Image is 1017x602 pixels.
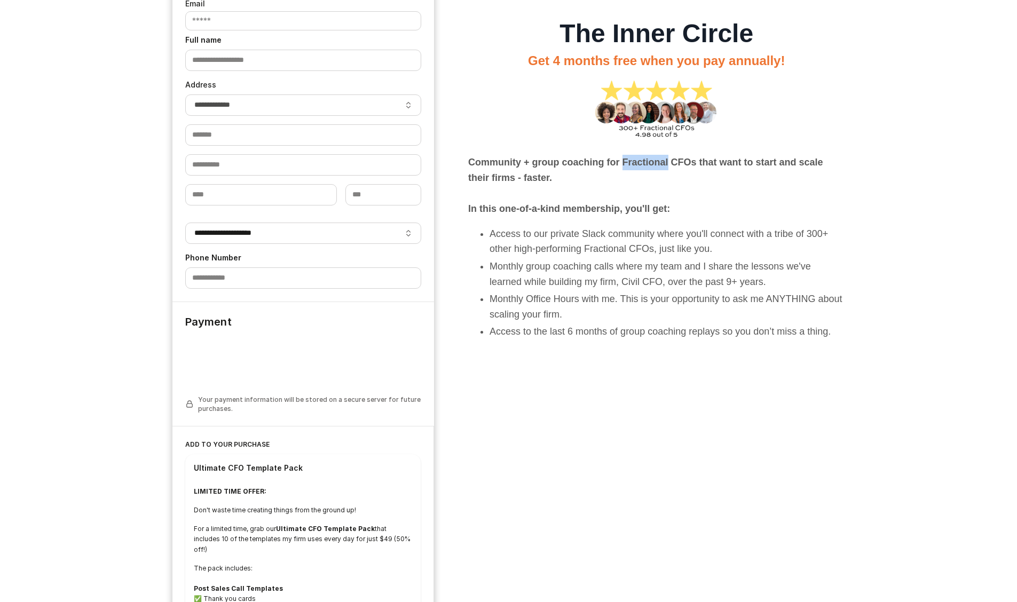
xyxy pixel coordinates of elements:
[185,302,232,329] legend: Payment
[591,73,722,147] img: 87d2c62-f66f-6753-08f5-caa413f672e_66fe2831-b063-435f-94cd-8b5a59888c9c.png
[185,80,422,90] label: Address
[194,524,413,555] p: For a limited time, grab our that includes 10 of the templates my firm uses every day for just $4...
[185,439,421,450] h5: Add to your purchase
[490,291,845,322] li: Monthly Office Hours with me. This is your opportunity to ask me ANYTHING about scaling your firm.
[528,53,785,68] span: Get 4 months free when you pay annually!
[194,584,283,592] strong: Post Sales Call Templates
[490,324,845,339] li: Access to the last 6 months of group coaching replays so you don’t miss a thing.
[276,525,375,533] strong: Ultimate CFO Template Pack
[468,203,670,214] strong: In this one-of-a-kind membership, you'll get:
[194,463,303,473] div: Ultimate CFO Template Pack
[194,505,413,515] p: Don't waste time creating things from the ground up!
[183,333,424,389] iframe: Secure payment input frame
[490,226,845,257] li: Access to our private Slack community where you'll connect with a tribe of 300+ other high-perfor...
[490,259,845,290] li: Monthly group coaching calls where my team and I share the lessons we've learned while building m...
[468,18,845,49] h1: The Inner Circle
[185,252,422,263] label: Phone Number
[194,487,266,495] strong: LIMITED TIME OFFER:
[468,157,823,183] b: Community + group coaching for Fractional CFOs that want to start and scale their firms - faster.
[185,395,422,413] pds-box: Your payment information will be stored on a secure server for future purchases.
[185,35,422,45] label: Full name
